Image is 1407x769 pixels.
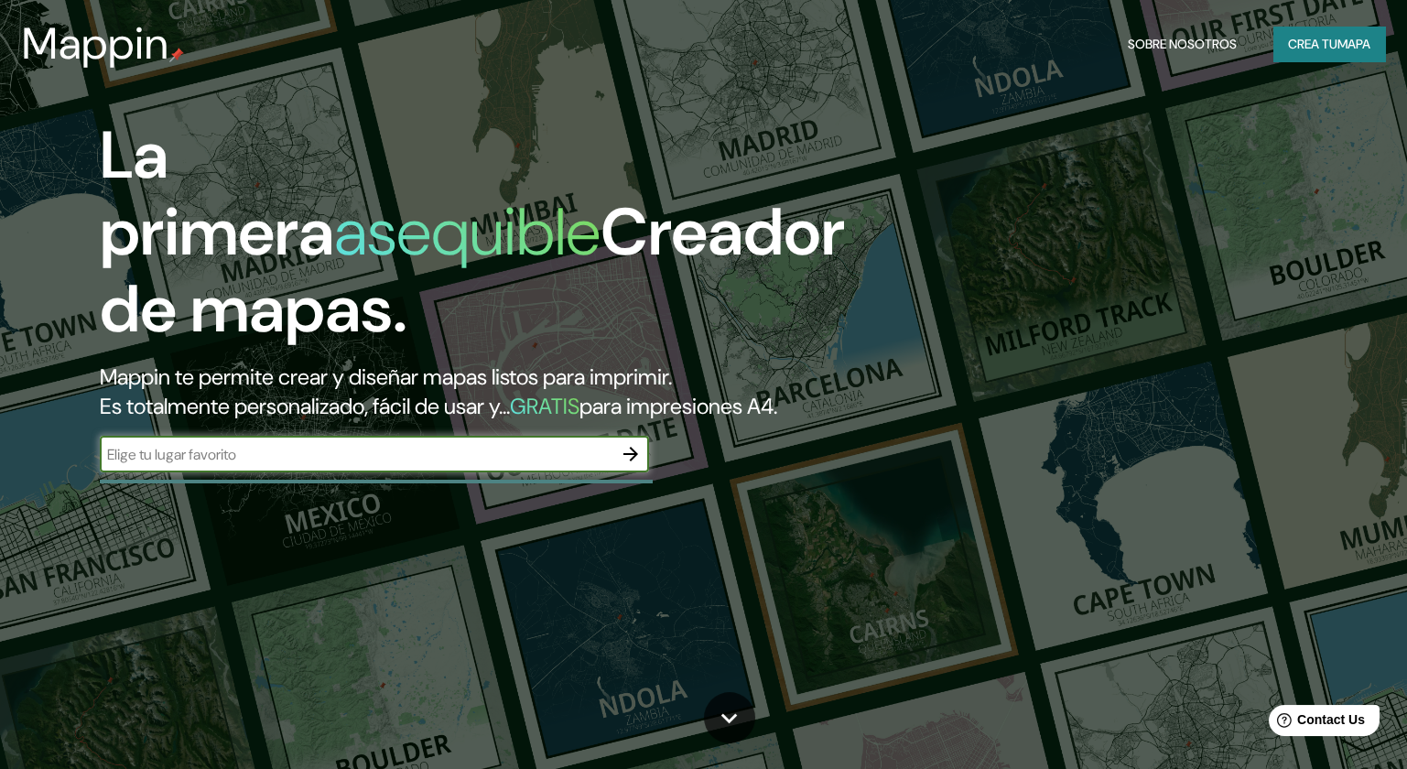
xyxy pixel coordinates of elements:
[1337,36,1370,52] font: mapa
[100,190,845,352] font: Creador de mapas.
[100,363,672,391] font: Mappin te permite crear y diseñar mapas listos para imprimir.
[334,190,601,275] font: asequible
[1244,698,1387,749] iframe: Help widget launcher
[510,392,579,420] font: GRATIS
[579,392,777,420] font: para impresiones A4.
[1273,27,1385,61] button: Crea tumapa
[169,48,184,62] img: pin de mapeo
[1120,27,1244,61] button: Sobre nosotros
[22,15,169,72] font: Mappin
[100,444,612,465] input: Elige tu lugar favorito
[1288,36,1337,52] font: Crea tu
[100,113,334,275] font: La primera
[1128,36,1237,52] font: Sobre nosotros
[100,392,510,420] font: Es totalmente personalizado, fácil de usar y...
